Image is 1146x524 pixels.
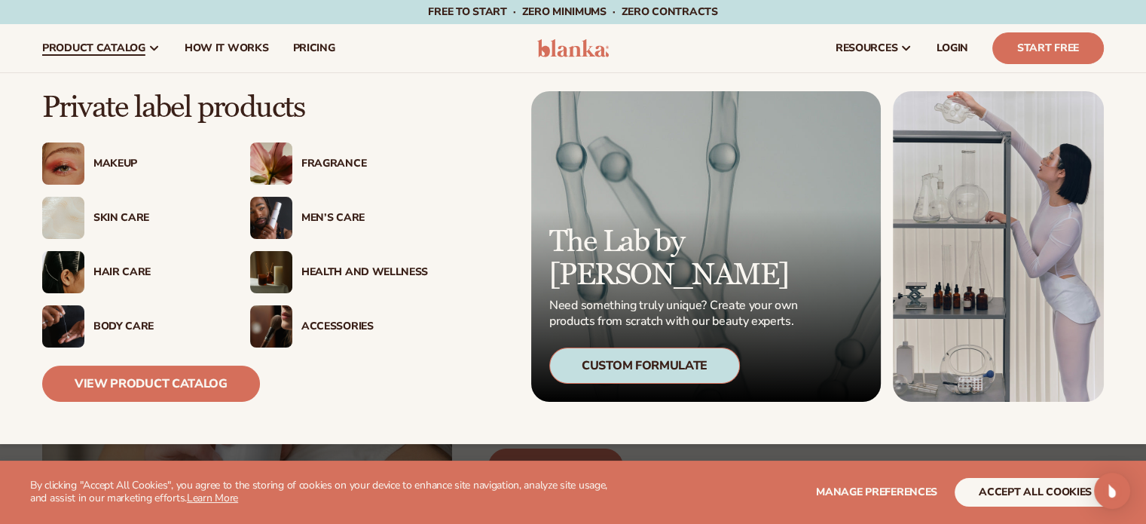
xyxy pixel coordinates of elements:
a: Male hand applying moisturizer. Body Care [42,305,220,348]
a: resources [824,24,924,72]
div: Custom Formulate [549,348,740,384]
div: Open Intercom Messenger [1094,473,1130,509]
img: Female hair pulled back with clips. [42,251,84,293]
a: How It Works [173,24,281,72]
div: Skin Care [93,212,220,225]
p: The Lab by [PERSON_NAME] [549,225,802,292]
div: Body Care [93,320,220,333]
img: Female with glitter eye makeup. [42,142,84,185]
p: Need something truly unique? Create your own products from scratch with our beauty experts. [549,298,802,329]
a: Female hair pulled back with clips. Hair Care [42,251,220,293]
a: Microscopic product formula. The Lab by [PERSON_NAME] Need something truly unique? Create your ow... [531,91,881,402]
img: Male holding moisturizer bottle. [250,197,292,239]
p: Private label products [42,91,428,124]
a: LOGIN [924,24,980,72]
div: Hair Care [93,266,220,279]
div: Accessories [301,320,428,333]
span: pricing [292,42,335,54]
img: Female in lab with equipment. [893,91,1104,402]
a: product catalog [30,24,173,72]
a: Female with glitter eye makeup. Makeup [42,142,220,185]
div: Fragrance [301,158,428,170]
span: LOGIN [937,42,968,54]
span: resources [836,42,897,54]
a: Start Free [992,32,1104,64]
img: logo [537,39,609,57]
a: Female with makeup brush. Accessories [250,305,428,348]
span: How It Works [185,42,269,54]
p: By clicking "Accept All Cookies", you agree to the storing of cookies on your device to enhance s... [30,480,625,505]
a: Learn More [187,491,238,505]
img: Female with makeup brush. [250,305,292,348]
img: Male hand applying moisturizer. [42,305,84,348]
button: accept all cookies [955,478,1116,507]
span: Manage preferences [816,485,937,499]
span: Free to start · ZERO minimums · ZERO contracts [428,5,717,19]
span: product catalog [42,42,145,54]
div: Makeup [93,158,220,170]
button: Manage preferences [816,478,937,507]
a: pricing [280,24,347,72]
a: Male holding moisturizer bottle. Men’s Care [250,197,428,239]
a: View Product Catalog [42,366,260,402]
img: Cream moisturizer swatch. [42,197,84,239]
div: Health And Wellness [301,266,428,279]
a: Cream moisturizer swatch. Skin Care [42,197,220,239]
a: Candles and incense on table. Health And Wellness [250,251,428,293]
img: Candles and incense on table. [250,251,292,293]
a: Pink blooming flower. Fragrance [250,142,428,185]
img: Pink blooming flower. [250,142,292,185]
div: Men’s Care [301,212,428,225]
